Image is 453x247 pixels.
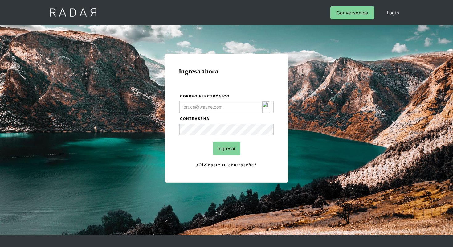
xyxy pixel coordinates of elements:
input: bruce@wayne.com [179,101,274,113]
h1: Ingresa ahora [179,68,274,75]
label: Correo electrónico [180,93,274,100]
a: Conversemos [330,6,374,19]
a: Login [381,6,406,19]
img: icon_180.svg [262,101,269,113]
a: ¿Olvidaste tu contraseña? [179,162,274,168]
input: Ingresar [213,142,240,155]
label: Contraseña [180,116,274,122]
form: Login Form [179,93,274,168]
